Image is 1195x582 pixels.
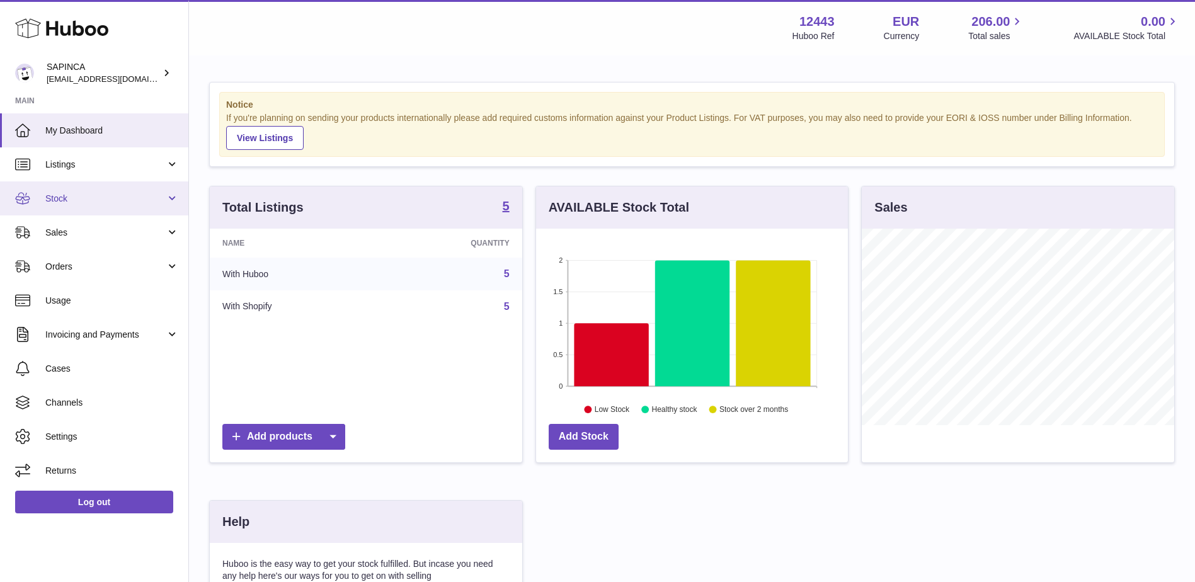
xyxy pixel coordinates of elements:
[47,61,160,85] div: SAPINCA
[210,229,378,258] th: Name
[45,295,179,307] span: Usage
[222,558,510,582] p: Huboo is the easy way to get your stock fulfilled. But incase you need any help here's our ways f...
[15,64,34,83] img: internalAdmin-12443@internal.huboo.com
[226,126,304,150] a: View Listings
[719,405,788,414] text: Stock over 2 months
[874,199,907,216] h3: Sales
[45,159,166,171] span: Listings
[378,229,522,258] th: Quantity
[222,424,345,450] a: Add products
[549,424,619,450] a: Add Stock
[1073,30,1180,42] span: AVAILABLE Stock Total
[549,199,689,216] h3: AVAILABLE Stock Total
[792,30,835,42] div: Huboo Ref
[210,290,378,323] td: With Shopify
[45,261,166,273] span: Orders
[45,227,166,239] span: Sales
[210,258,378,290] td: With Huboo
[968,13,1024,42] a: 206.00 Total sales
[45,329,166,341] span: Invoicing and Payments
[45,465,179,477] span: Returns
[799,13,835,30] strong: 12443
[226,99,1158,111] strong: Notice
[47,74,185,84] span: [EMAIL_ADDRESS][DOMAIN_NAME]
[45,363,179,375] span: Cases
[893,13,919,30] strong: EUR
[559,256,563,264] text: 2
[1141,13,1165,30] span: 0.00
[553,351,563,358] text: 0.5
[45,397,179,409] span: Channels
[884,30,920,42] div: Currency
[503,200,510,212] strong: 5
[553,288,563,295] text: 1.5
[222,199,304,216] h3: Total Listings
[559,382,563,390] text: 0
[595,405,630,414] text: Low Stock
[968,30,1024,42] span: Total sales
[1073,13,1180,42] a: 0.00 AVAILABLE Stock Total
[222,513,249,530] h3: Help
[504,268,510,279] a: 5
[559,319,563,327] text: 1
[504,301,510,312] a: 5
[226,112,1158,150] div: If you're planning on sending your products internationally please add required customs informati...
[45,125,179,137] span: My Dashboard
[971,13,1010,30] span: 206.00
[45,193,166,205] span: Stock
[45,431,179,443] span: Settings
[503,200,510,215] a: 5
[651,405,697,414] text: Healthy stock
[15,491,173,513] a: Log out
